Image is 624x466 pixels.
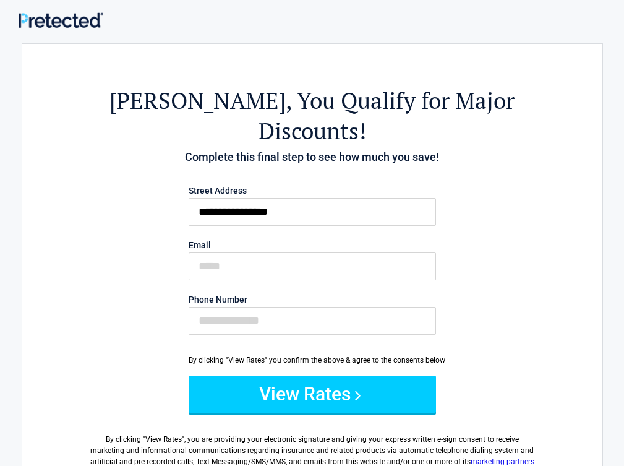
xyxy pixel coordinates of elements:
h2: , You Qualify for Major Discounts! [90,85,534,146]
img: Main Logo [19,12,103,28]
button: View Rates [189,376,436,413]
span: View Rates [145,435,182,444]
label: Phone Number [189,295,436,304]
label: Street Address [189,186,436,195]
label: Email [189,241,436,249]
div: By clicking "View Rates" you confirm the above & agree to the consents below [189,355,436,366]
h4: Complete this final step to see how much you save! [90,149,534,165]
span: [PERSON_NAME] [109,85,286,116]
